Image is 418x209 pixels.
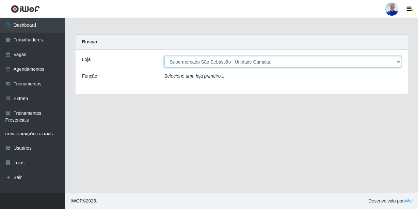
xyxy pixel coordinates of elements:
span: IWOF [71,198,83,203]
label: Loja [82,56,90,63]
label: Função [82,73,97,80]
span: Desenvolvido por [368,198,413,204]
img: CoreUI Logo [11,5,40,13]
i: Selecione uma loja primeiro... [164,73,224,79]
span: © 2025 . [71,198,97,204]
a: iWof [404,198,413,203]
strong: Buscar [82,39,97,44]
